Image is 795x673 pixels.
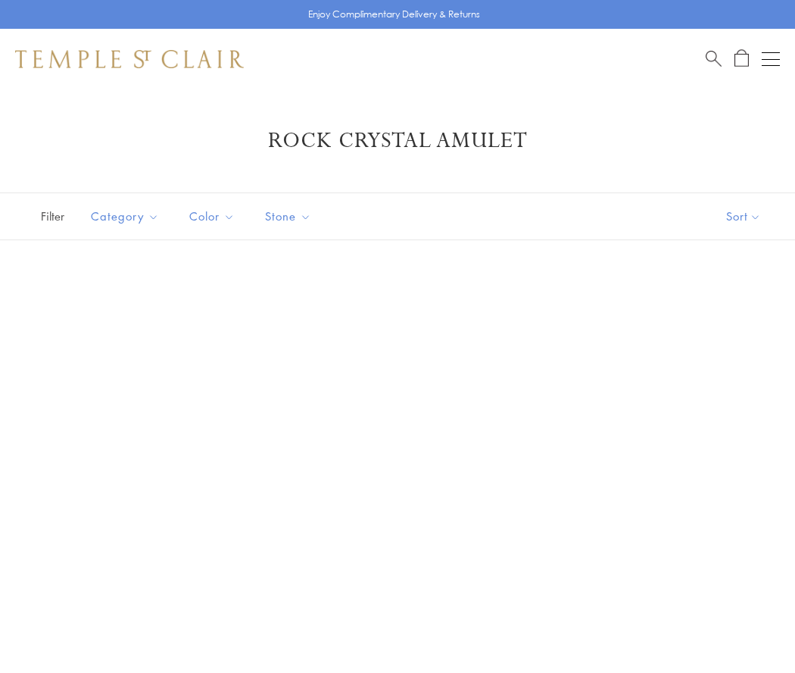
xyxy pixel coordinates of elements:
[692,193,795,239] button: Show sort by
[83,207,170,226] span: Category
[257,207,323,226] span: Stone
[38,127,757,155] h1: Rock Crystal Amulet
[178,199,246,233] button: Color
[254,199,323,233] button: Stone
[734,49,749,68] a: Open Shopping Bag
[79,199,170,233] button: Category
[308,7,480,22] p: Enjoy Complimentary Delivery & Returns
[182,207,246,226] span: Color
[762,50,780,68] button: Open navigation
[15,50,244,68] img: Temple St. Clair
[706,49,722,68] a: Search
